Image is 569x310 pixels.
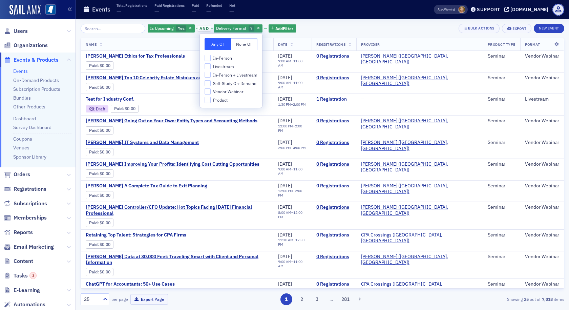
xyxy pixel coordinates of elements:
[4,272,37,280] a: Tasks3
[192,8,196,16] span: —
[278,53,292,59] span: [DATE]
[86,75,247,81] span: Surgent's Top 10 Celebrity Estate Mistakes and How to Avoid Them
[278,210,302,219] time: 12:00 PM
[205,80,257,86] label: Self-Study On-Demand
[408,296,564,302] div: Showing out of items
[488,281,515,287] div: Seminar
[213,89,244,95] span: Vendor Webinar
[86,281,199,287] a: ChatGPT for Accountants: 50+ Use Cases
[278,96,292,102] span: [DATE]
[278,238,307,247] div: –
[278,146,306,150] div: –
[361,254,478,266] span: Surgent (Radnor, PA)
[86,240,113,248] div: Paid: 0 - $0
[250,25,252,31] span: ?
[278,210,307,219] div: –
[468,26,494,30] div: Bulk Actions
[86,161,259,167] span: Surgent's Improving Your Profits: Identifying Cost Cutting Opportunities
[205,88,257,95] label: Vendor Webinar
[361,75,478,87] span: Surgent (Radnor, PA)
[154,8,159,16] span: —
[525,232,559,238] div: Vendor Webinar
[89,269,98,274] a: Paid
[114,106,125,111] span: :
[278,102,291,107] time: 1:30 PM
[278,237,304,247] time: 12:30 PM
[534,25,564,31] a: New Event
[278,281,292,287] span: [DATE]
[81,24,145,33] input: Search…
[86,140,199,146] a: [PERSON_NAME] IT Systems and Data Management
[86,204,269,216] span: Surgent's Controller/CFO Update: Hot Topics Facing Today's Financial Professional
[216,25,246,31] span: Delivery Format
[278,167,291,171] time: 9:00 AM
[278,124,307,133] div: –
[278,59,291,63] time: 9:00 AM
[114,106,123,111] a: Paid
[89,193,98,198] a: Paid
[361,281,478,293] span: CPA Crossings (Rochester, MI)
[316,96,352,102] a: 1 Registration
[361,232,478,244] a: CPA Crossings ([GEOGRAPHIC_DATA], [GEOGRAPHIC_DATA])
[269,24,296,33] button: AddFilter
[86,232,199,238] a: Retaining Top Talent: Strategies for CPA Firms
[340,293,352,305] button: 281
[205,55,211,61] input: In-Person
[4,214,47,222] a: Memberships
[488,232,515,238] div: Seminar
[293,102,306,107] time: 2:00 PM
[278,237,293,242] time: 11:30 AM
[280,293,292,305] button: 1
[278,259,291,264] time: 9:00 AM
[100,149,110,154] span: $0.00
[459,24,500,33] button: Bulk Actions
[205,72,257,78] label: In-Person + Livestream
[86,75,247,81] a: [PERSON_NAME] Top 10 Celebrity Estate Mistakes and How to Avoid Them
[4,301,45,308] a: Automations
[4,287,40,294] a: E-Learning
[278,167,302,176] time: 11:00 AM
[361,75,478,87] a: [PERSON_NAME] ([GEOGRAPHIC_DATA], [GEOGRAPHIC_DATA])
[278,59,302,68] time: 11:00 AM
[86,204,269,216] a: [PERSON_NAME] Controller/CFO Update: Hot Topics Facing [DATE] Financial Professional
[510,6,548,13] div: [DOMAIN_NAME]
[89,171,100,176] span: :
[14,171,30,178] span: Orders
[213,64,234,69] span: Livestream
[488,183,515,189] div: Seminar
[213,81,256,86] span: Self-Study On-Demand
[14,229,33,236] span: Reports
[111,296,128,302] label: per page
[278,80,302,89] time: 11:00 AM
[278,161,292,167] span: [DATE]
[4,257,33,265] a: Content
[86,183,207,189] a: [PERSON_NAME] A Complete Tax Guide to Exit Planning
[86,53,199,59] a: [PERSON_NAME] Ethics for Tax Professionals
[13,116,36,122] a: Dashboard
[206,3,222,8] p: Refunded
[525,183,559,189] div: Vendor Webinar
[278,139,292,145] span: [DATE]
[293,145,306,150] time: 4:00 PM
[89,149,100,154] span: :
[111,105,139,113] div: Paid: 0 - $0
[89,85,98,90] a: Paid
[316,183,352,189] a: 0 Registrations
[4,56,59,64] a: Events & Products
[488,204,515,210] div: Seminar
[278,260,307,268] div: –
[92,5,110,14] h1: Events
[326,296,336,302] span: …
[311,293,323,305] button: 3
[525,281,559,287] div: Vendor Webinar
[89,128,100,133] span: :
[316,53,352,59] a: 0 Registrations
[205,88,211,95] input: Vendor Webinar
[13,95,31,101] a: Bundles
[13,136,32,142] a: Coupons
[206,8,211,16] span: —
[100,220,110,225] span: $0.00
[229,8,234,16] span: —
[100,269,110,274] span: $0.00
[14,272,37,280] span: Tasks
